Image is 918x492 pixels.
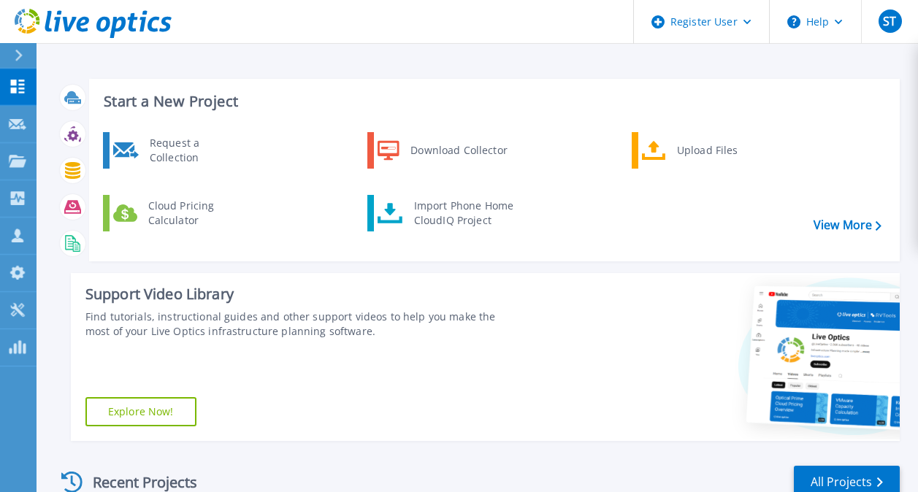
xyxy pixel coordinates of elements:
span: ST [883,15,896,27]
a: Download Collector [367,132,517,169]
div: Upload Files [670,136,778,165]
div: Find tutorials, instructional guides and other support videos to help you make the most of your L... [85,310,516,339]
a: Request a Collection [103,132,253,169]
div: Import Phone Home CloudIQ Project [407,199,521,228]
a: Upload Files [632,132,781,169]
a: Cloud Pricing Calculator [103,195,253,231]
div: Request a Collection [142,136,249,165]
a: View More [814,218,881,232]
a: Explore Now! [85,397,196,426]
div: Support Video Library [85,285,516,304]
h3: Start a New Project [104,93,881,109]
div: Cloud Pricing Calculator [141,199,249,228]
div: Download Collector [403,136,513,165]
